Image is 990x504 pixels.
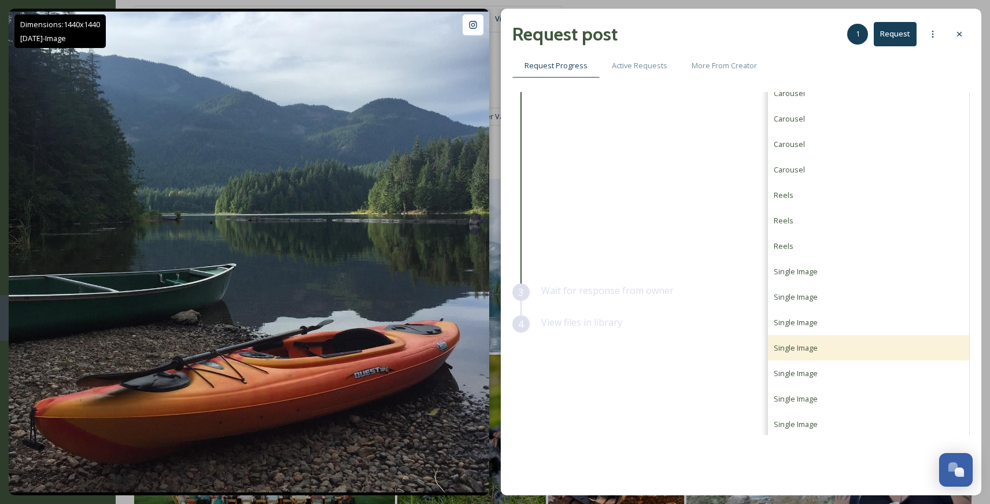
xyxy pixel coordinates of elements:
[774,190,793,200] span: Reels
[856,28,860,39] span: 1
[541,284,674,297] span: Wait for response from owner
[939,453,973,487] button: Open Chat
[774,343,818,353] span: Single Image
[541,316,622,329] span: View files in library
[20,33,66,43] span: [DATE] - Image
[774,317,818,328] span: Single Image
[774,292,818,302] span: Single Image
[512,20,618,48] h2: Request post
[518,285,523,299] span: 3
[518,317,523,331] span: 4
[774,164,805,175] span: Carousel
[774,368,818,378] span: Single Image
[774,88,805,98] span: Carousel
[774,215,793,226] span: Reels
[874,22,917,46] button: Request
[774,139,805,149] span: Carousel
[774,113,805,124] span: Carousel
[9,12,489,492] img: My new (borrowed) toy!! My arms are killing me. Thank you #westharrisonreservations #bccamphosts ...
[774,393,818,404] span: Single Image
[774,419,818,429] span: Single Image
[524,60,588,71] span: Request Progress
[774,266,818,277] span: Single Image
[774,241,793,251] span: Reels
[20,19,100,30] span: Dimensions: 1440 x 1440
[692,60,757,71] span: More From Creator
[612,60,667,71] span: Active Requests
